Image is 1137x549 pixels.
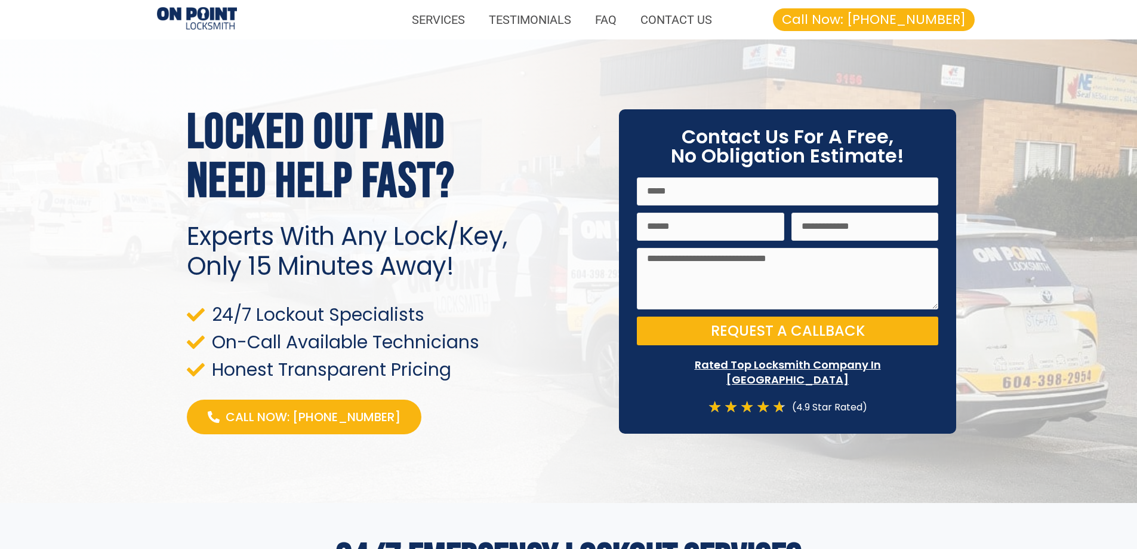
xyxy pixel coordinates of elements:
[708,399,786,415] div: 4.7/5
[628,6,724,33] a: CONTACT US
[187,222,602,282] h2: Experts With Any Lock/Key, Only 15 Minutes Away!
[711,324,865,338] span: Request a Callback
[583,6,628,33] a: FAQ
[782,13,966,26] span: Call Now: [PHONE_NUMBER]
[157,7,237,32] img: Lockout Locksmiths 1
[209,306,424,323] span: 24/7 Lockout Specialists
[786,399,867,415] div: (4.9 Star Rated)
[226,409,400,425] span: Call Now: [PHONE_NUMBER]
[249,6,725,33] nav: Menu
[209,334,479,350] span: On-Call Available Technicians
[773,8,975,31] a: Call Now: [PHONE_NUMBER]
[637,317,938,345] button: Request a Callback
[772,399,786,415] i: ★
[724,399,738,415] i: ★
[637,127,938,165] h2: Contact Us For A Free, No Obligation Estimate!
[740,399,754,415] i: ★
[187,400,421,434] a: Call Now: [PHONE_NUMBER]
[637,357,938,387] p: Rated Top Locksmith Company In [GEOGRAPHIC_DATA]
[756,399,770,415] i: ★
[187,109,602,207] h1: Locked Out And Need Help Fast?
[209,361,451,378] span: Honest Transparent Pricing
[637,177,938,353] form: On Point Locksmith
[477,6,583,33] a: TESTIMONIALS
[708,399,722,415] i: ★
[400,6,477,33] a: SERVICES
